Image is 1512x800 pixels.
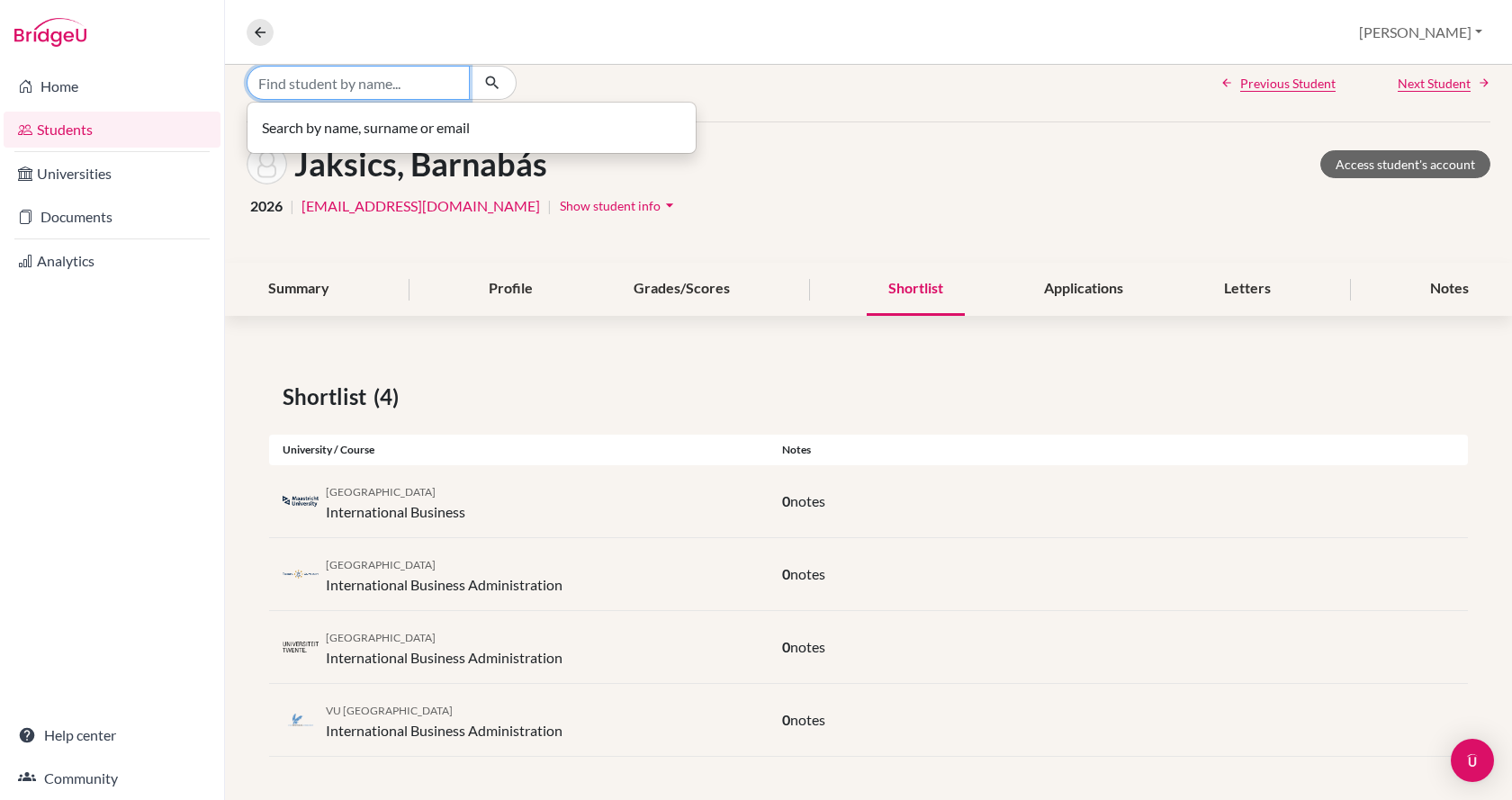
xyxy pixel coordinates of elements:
[1022,263,1145,316] div: Applications
[326,558,436,571] span: [GEOGRAPHIC_DATA]
[326,631,436,644] span: [GEOGRAPHIC_DATA]
[547,195,552,217] span: |
[326,553,562,596] div: International Business Administration
[283,714,319,727] img: nl_vu_idukdpr9.png
[14,18,86,47] img: Bridge-U
[1240,74,1336,93] span: Previous Student
[1408,263,1490,316] div: Notes
[782,492,790,509] span: 0
[790,711,825,728] span: notes
[290,195,294,217] span: |
[790,565,825,582] span: notes
[283,568,319,581] img: nl_til_4eq1jlri.png
[250,195,283,217] span: 2026
[559,192,679,220] button: Show student infoarrow_drop_down
[326,704,453,717] span: VU [GEOGRAPHIC_DATA]
[283,381,373,413] span: Shortlist
[769,442,1468,458] div: Notes
[467,263,554,316] div: Profile
[247,66,470,100] input: Find student by name...
[782,711,790,728] span: 0
[262,117,681,139] p: Search by name, surname or email
[4,199,220,235] a: Documents
[1451,739,1494,782] div: Open Intercom Messenger
[4,112,220,148] a: Students
[782,638,790,655] span: 0
[326,625,562,669] div: International Business Administration
[4,68,220,104] a: Home
[4,760,220,796] a: Community
[301,195,540,217] a: [EMAIL_ADDRESS][DOMAIN_NAME]
[661,196,679,214] i: arrow_drop_down
[326,698,562,742] div: International Business Administration
[283,495,319,508] img: nl_maa_omvxt46b.png
[326,485,436,499] span: [GEOGRAPHIC_DATA]
[326,480,465,523] div: International Business
[1202,263,1292,316] div: Letters
[782,565,790,582] span: 0
[1398,74,1471,93] span: Next Student
[1320,150,1490,178] a: Access student's account
[1220,74,1336,93] a: Previous Student
[294,145,547,184] h1: Jaksics, Barnabás
[867,263,965,316] div: Shortlist
[247,263,351,316] div: Summary
[373,381,406,413] span: (4)
[790,638,825,655] span: notes
[612,263,751,316] div: Grades/Scores
[4,717,220,753] a: Help center
[560,198,661,213] span: Show student info
[269,442,769,458] div: University / Course
[247,144,287,184] img: Barnabás Jaksics's avatar
[4,156,220,192] a: Universities
[4,243,220,279] a: Analytics
[790,492,825,509] span: notes
[1351,15,1490,49] button: [PERSON_NAME]
[1398,74,1490,93] a: Next Student
[283,641,319,654] img: nl_twe_glqqiriu.png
